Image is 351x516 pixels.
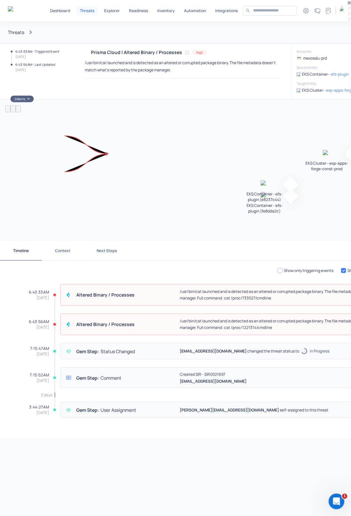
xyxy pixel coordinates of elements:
[305,160,348,172] p: EKS Cluster - exp-apps-forge-const-prod
[10,105,16,112] button: zoom out
[76,292,135,298] h4: Altered Binary /​ Processes
[243,191,286,202] p: EKS Container - efs-plugin (e8237c44)
[312,6,323,16] button: What's new
[36,324,49,330] p: [DATE]
[76,322,135,327] h4: Altered Binary /​ Processes
[47,7,73,15] button: Dashboard
[126,7,151,15] button: Readiness
[301,6,311,16] button: Settings
[247,348,299,354] p: changed the threat status to
[181,7,209,15] button: Automation
[8,29,24,35] a: Threats
[215,9,238,13] p: Integrations
[30,372,49,378] p: 7:15:52 AM
[8,6,32,14] img: Gem Security
[102,7,122,15] button: Explorer
[15,54,59,59] h6: [DATE]
[157,9,175,13] p: Inventory
[15,62,55,67] h6: 6:43:56 AM - Last Updated
[76,407,99,413] h4: Gem Step:
[36,410,49,415] p: [DATE]
[297,88,301,92] img: EKS Cluster
[261,180,269,189] img: EKS Pod
[15,49,59,54] h6: 6:43:33 AM - Triggered Event
[5,105,10,112] button: zoom in
[310,349,329,354] h5: In Progress
[77,7,98,15] button: Threats
[16,105,21,112] button: fit view
[297,72,301,76] img: EKS Pod
[20,392,52,398] p: 3 days
[29,404,49,410] p: 3:44:27 AM
[8,6,32,15] a: Gem Security
[101,407,136,413] h4: User Assignment
[42,241,83,261] button: Context
[180,372,225,377] p: Created SIR - SIR0021697
[284,268,333,273] p: Show only triggering events
[184,9,206,13] p: Automation
[36,351,49,357] p: [DATE]
[14,96,31,101] div: 2 Alerts
[329,494,344,509] iframe: Intercom live chat
[323,6,333,16] div: Documentation
[180,348,247,354] p: [EMAIL_ADDRESS][DOMAIN_NAME]
[85,60,276,73] p: /usr/bin/cat launched and is detected as an altered or corrupted package binary. The file metadat...
[180,407,279,413] p: [PERSON_NAME][EMAIL_ADDRESS][DOMAIN_NAME]
[180,378,247,384] p: [EMAIL_ADDRESS][DOMAIN_NAME]
[76,349,99,354] h4: Gem Step:
[129,9,148,13] p: Readiness
[104,9,120,13] p: Explorer
[83,241,130,261] button: Next Steps
[280,407,328,413] p: self-assigned to this threat
[342,494,347,499] span: 1
[36,295,49,301] p: [DATE]
[80,9,94,13] p: Threats
[155,7,177,15] button: Inventory
[243,203,286,214] p: EKS Container - efs-plugin (fe8dda2c)
[15,67,55,72] h6: [DATE]
[30,346,49,351] p: 7:15:47 AM
[196,50,203,55] h6: High
[340,6,350,16] img: organization logo
[65,321,72,328] div: Prisma Cloud Compute Audit Incident
[212,7,240,15] button: Integrations
[312,6,322,16] div: What's new
[101,375,121,381] h4: Comment
[91,49,182,55] h4: Prisma Cloud | Altered Binary / Processes
[303,55,327,61] p: mexosdu-prd
[323,150,331,158] img: EKS Cluster
[302,71,329,77] p: EKS Container -
[302,87,324,93] p: EKS Cluster -
[36,378,49,383] p: [DATE]
[50,9,70,13] p: Dashboard
[29,289,49,295] p: 6:43:33 AM
[101,349,135,354] h4: Status Changed
[331,71,349,77] a: efs-plugin
[76,375,99,381] h4: Gem Step:
[65,291,72,299] div: Prisma Cloud Compute Audit Incident
[29,319,49,324] p: 6:43:56 AM
[323,6,334,16] button: Documentation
